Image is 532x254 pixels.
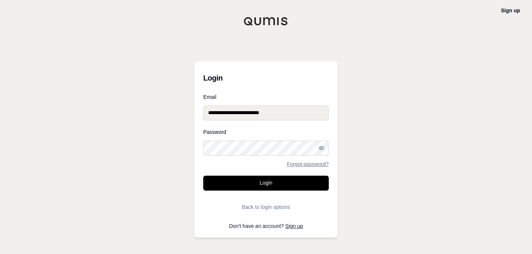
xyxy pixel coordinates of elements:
a: Sign up [285,223,303,229]
label: Password [203,129,329,135]
a: Forgot password? [287,162,329,167]
label: Email [203,94,329,100]
img: Qumis [244,17,288,26]
a: Sign up [501,7,520,13]
h3: Login [203,70,329,85]
p: Don't have an account? [203,223,329,229]
button: Back to login options [203,200,329,214]
button: Login [203,176,329,191]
